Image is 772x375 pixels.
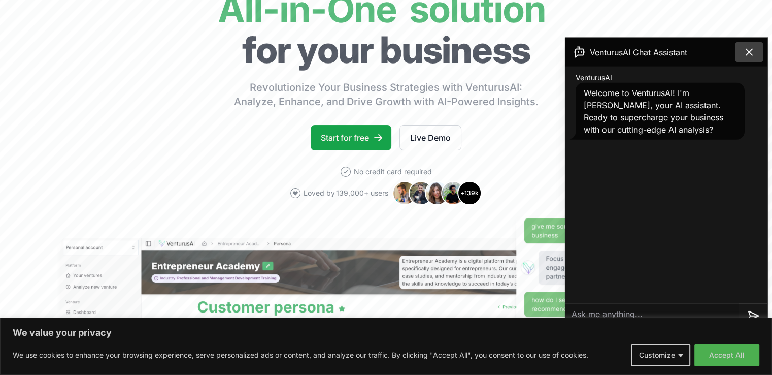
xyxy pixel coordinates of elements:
[311,125,391,150] a: Start for free
[590,46,687,58] span: VenturusAI Chat Assistant
[13,327,759,339] p: We value your privacy
[409,181,433,205] img: Avatar 2
[13,349,588,361] p: We use cookies to enhance your browsing experience, serve personalized ads or content, and analyz...
[631,344,690,366] button: Customize
[425,181,449,205] img: Avatar 3
[584,88,723,135] span: Welcome to VenturusAI! I'm [PERSON_NAME], your AI assistant. Ready to supercharge your business w...
[576,73,612,83] span: VenturusAI
[392,181,417,205] img: Avatar 1
[694,344,759,366] button: Accept All
[399,125,461,150] a: Live Demo
[441,181,465,205] img: Avatar 4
